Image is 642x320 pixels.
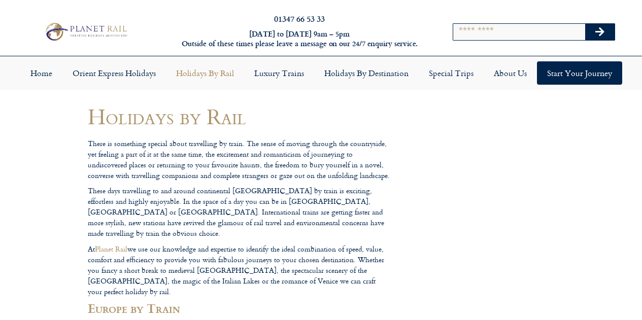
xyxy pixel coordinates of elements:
h6: [DATE] to [DATE] 9am – 5pm Outside of these times please leave a message on our 24/7 enquiry serv... [174,29,425,48]
a: Holidays by Destination [314,61,419,85]
a: Start your Journey [537,61,622,85]
a: About Us [484,61,537,85]
p: There is something special about travelling by train. The sense of moving through the countryside... [88,138,392,181]
h2: Europe by Train [88,301,392,315]
nav: Menu [5,61,637,85]
a: Luxury Trains [244,61,314,85]
p: These days travelling to and around continental [GEOGRAPHIC_DATA] by train is exciting, effortles... [88,185,392,238]
p: At we use our knowledge and expertise to identify the ideal combination of speed, value, comfort ... [88,243,392,297]
a: Planet Rail [95,243,127,254]
a: Holidays by Rail [166,61,244,85]
a: Special Trips [419,61,484,85]
img: Planet Rail Train Holidays Logo [42,21,129,42]
a: 01347 66 53 33 [274,13,325,24]
a: Orient Express Holidays [62,61,166,85]
h1: Holidays by Rail [88,104,392,128]
a: Home [20,61,62,85]
button: Search [585,24,615,40]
